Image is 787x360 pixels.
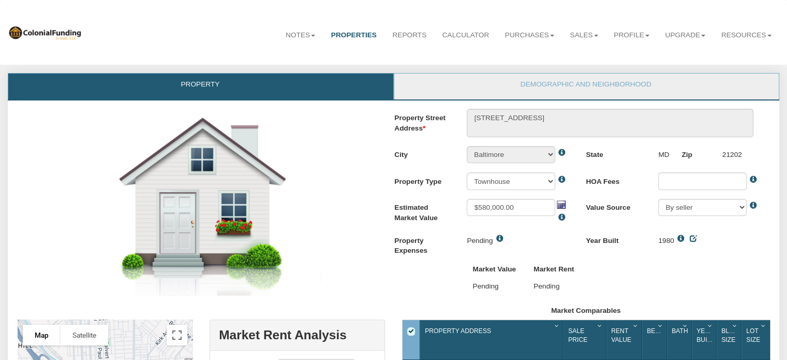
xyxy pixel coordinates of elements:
div: Sort None [693,324,716,356]
span: Property Address [425,327,491,335]
a: Property [8,74,392,99]
div: Column Menu [706,320,716,330]
div: Sort None [565,324,605,348]
label: Property Street Address [394,109,458,133]
div: Column Menu [596,320,605,330]
img: 569736 [8,25,82,40]
a: Demographic and Neighborhood [394,74,778,99]
label: HOA Fees [586,172,649,186]
input: Enter Estimated Market Value [467,199,555,216]
p: 21202 [722,146,742,164]
div: Column Menu [631,320,641,330]
div: Column Menu [553,320,562,330]
div: Column Menu [759,320,769,330]
div: Sale Price Sort None [565,324,605,348]
label: City [394,146,458,160]
img: 555074 [80,114,322,296]
div: Market Rent Analysis [210,320,384,350]
p: 1980 [658,232,674,250]
div: Lot Size Sort None [743,324,769,356]
div: Property Address Sort None [422,324,562,339]
p: Pending [467,232,493,250]
a: Calculator [434,22,497,48]
label: Market Rent [525,264,586,275]
div: Column Menu [656,320,666,330]
span: Year Built [696,327,714,343]
a: Notes [278,22,323,48]
div: Sort None [669,324,691,347]
label: State [586,146,649,160]
label: Year Built [586,232,649,246]
label: Zip [681,146,714,160]
div: Sort None [644,324,666,347]
a: Properties [323,22,385,48]
label: Estimated Market Value [394,199,458,223]
div: Select All [407,327,415,336]
div: Column Menu [681,320,691,330]
div: Sort None [743,324,769,356]
span: Sale Price [568,327,587,343]
a: Purchases [497,22,562,48]
div: Pending [464,278,525,296]
div: Bldg Size Sort None [718,324,740,356]
label: Property Type [394,172,458,186]
div: Bath Sort None [669,324,691,347]
a: Upgrade [657,22,713,48]
label: Market Value [464,264,525,275]
span: Bath [672,327,688,335]
span: Bldg Size [721,327,738,343]
button: Show satellite imagery [61,325,108,345]
p: MD [658,146,669,164]
img: Open the calculator [556,200,566,209]
label: Value Source [586,199,649,213]
div: Column Menu [731,320,740,330]
label: Property Expenses [394,232,458,256]
div: Year Built Sort None [693,324,716,356]
div: Beds Sort None [644,324,666,347]
a: Reports [384,22,434,48]
div: Pending [525,278,586,296]
div: Rent Value Sort None [608,324,641,356]
a: Profile [606,22,657,48]
a: Resources [714,22,779,48]
div: Sort None [422,324,562,339]
span: Rent Value [611,327,631,343]
button: Show street map [23,325,61,345]
span: Beds [647,327,664,335]
span: Lot Size [746,327,760,343]
label: Market Comparables [402,301,769,320]
a: Sales [562,22,606,48]
button: Toggle fullscreen view [167,325,187,345]
div: Sort None [608,324,641,356]
div: Sort None [718,324,740,356]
